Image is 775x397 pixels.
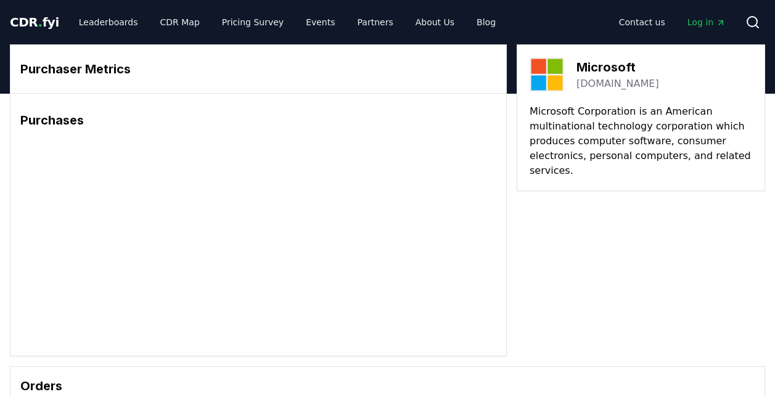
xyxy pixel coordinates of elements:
[687,16,726,28] span: Log in
[467,11,506,33] a: Blog
[530,57,564,92] img: Microsoft-logo
[212,11,293,33] a: Pricing Survey
[69,11,148,33] a: Leaderboards
[10,15,59,30] span: CDR fyi
[576,76,659,91] a: [DOMAIN_NAME]
[609,11,675,33] a: Contact us
[296,11,345,33] a: Events
[20,377,755,395] h3: Orders
[576,58,659,76] h3: Microsoft
[609,11,736,33] nav: Main
[38,15,43,30] span: .
[150,11,210,33] a: CDR Map
[20,111,496,129] h3: Purchases
[10,14,59,31] a: CDR.fyi
[406,11,464,33] a: About Us
[69,11,506,33] nav: Main
[530,104,752,178] p: Microsoft Corporation is an American multinational technology corporation which produces computer...
[20,60,496,78] h3: Purchaser Metrics
[678,11,736,33] a: Log in
[348,11,403,33] a: Partners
